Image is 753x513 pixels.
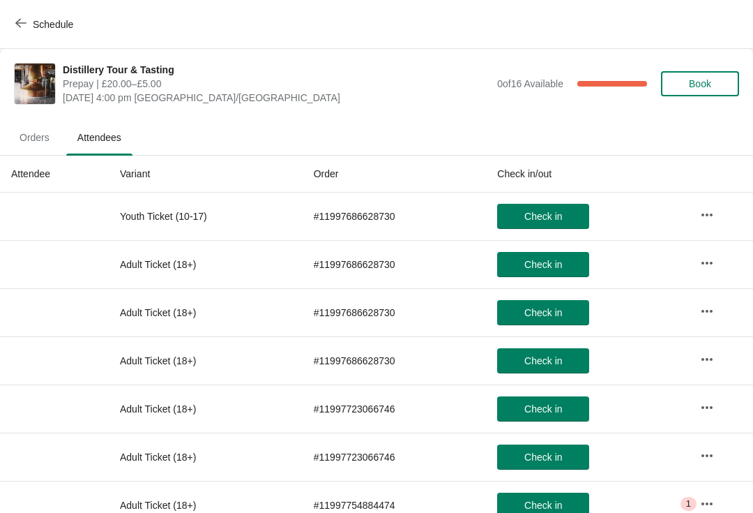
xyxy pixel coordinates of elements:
td: # 11997686628730 [303,288,487,336]
span: 0 of 16 Available [497,78,563,89]
span: Orders [8,125,61,150]
img: Distillery Tour & Tasting [15,64,55,104]
span: Book [689,78,711,89]
th: Order [303,156,487,193]
button: Check in [497,396,589,422]
span: Check in [524,452,562,463]
button: Check in [497,204,589,229]
span: Check in [524,211,562,222]
th: Check in/out [486,156,689,193]
button: Book [661,71,739,96]
th: Variant [109,156,303,193]
td: # 11997723066746 [303,385,487,433]
span: Check in [524,307,562,318]
td: # 11997686628730 [303,336,487,385]
span: Schedule [33,19,73,30]
span: Attendees [66,125,132,150]
td: Youth Ticket (10-17) [109,193,303,240]
button: Check in [497,445,589,470]
span: 1 [686,498,691,510]
span: Check in [524,355,562,366]
span: Distillery Tour & Tasting [63,63,490,77]
td: Adult Ticket (18+) [109,240,303,288]
td: Adult Ticket (18+) [109,288,303,336]
span: Prepay | £20.00–£5.00 [63,77,490,91]
button: Schedule [7,12,84,37]
td: # 11997686628730 [303,193,487,240]
span: Check in [524,500,562,511]
span: [DATE] 4:00 pm [GEOGRAPHIC_DATA]/[GEOGRAPHIC_DATA] [63,91,490,105]
td: Adult Ticket (18+) [109,385,303,433]
td: Adult Ticket (18+) [109,336,303,385]
td: Adult Ticket (18+) [109,433,303,481]
span: Check in [524,259,562,270]
button: Check in [497,348,589,373]
td: # 11997686628730 [303,240,487,288]
button: Check in [497,300,589,325]
span: Check in [524,403,562,415]
td: # 11997723066746 [303,433,487,481]
button: Check in [497,252,589,277]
